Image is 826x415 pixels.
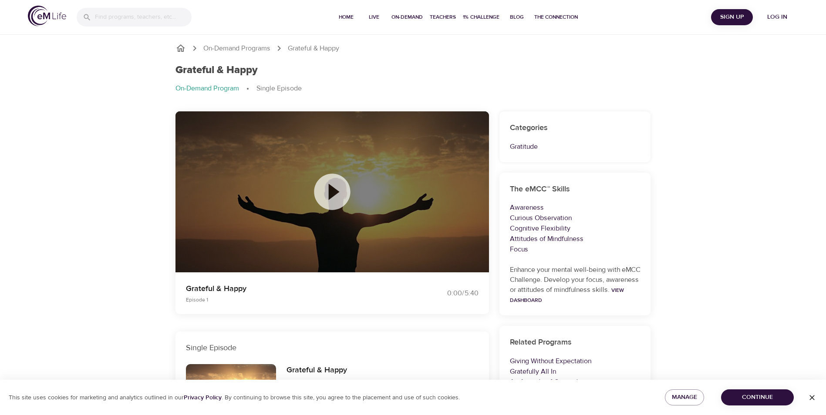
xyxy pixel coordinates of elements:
img: logo [28,6,66,26]
div: 0:00 / 5:40 [413,288,479,298]
span: Continue [728,392,787,403]
h6: The eMCC™ Skills [510,183,641,196]
h6: Grateful & Happy [287,364,366,377]
p: Single Episode [186,342,479,354]
button: Sign Up [711,9,753,25]
span: Sign Up [715,12,749,23]
a: Giving Without Expectation [510,357,591,365]
button: Continue [721,389,794,405]
p: Enhance your mental well-being with eMCC Challenge. Develop your focus, awareness or attitudes of... [510,265,641,305]
span: Live [364,13,384,22]
input: Find programs, teachers, etc... [95,8,192,27]
span: 1% Challenge [463,13,499,22]
p: Single Episode [256,84,302,94]
p: Focus [510,244,641,254]
p: Grateful & Happy [186,283,403,295]
span: Episode 1 - 5 minutes 40 seconds [287,378,366,385]
button: Log in [756,9,798,25]
p: Cognitive Flexibility [510,223,641,234]
span: Home [336,13,357,22]
p: Curious Observation [510,213,641,223]
p: Attitudes of Mindfulness [510,234,641,244]
span: Teachers [430,13,456,22]
p: On-Demand Program [175,84,239,94]
span: Blog [506,13,527,22]
h6: Related Programs [510,336,641,349]
a: An Attitude of Gratitude [510,378,582,386]
span: The Connection [534,13,578,22]
a: Privacy Policy [184,394,222,402]
p: Gratitude [510,141,641,152]
span: Manage [672,392,697,403]
span: Log in [760,12,795,23]
p: Episode 1 [186,296,403,304]
h6: Categories [510,122,641,134]
span: On-Demand [391,13,423,22]
nav: breadcrumb [175,43,651,54]
button: Manage [665,389,704,405]
h1: Grateful & Happy [175,64,258,77]
a: Gratefully All In [510,367,556,376]
nav: breadcrumb [175,84,651,94]
p: Awareness [510,202,641,213]
a: On-Demand Programs [203,44,270,54]
p: Grateful & Happy [288,44,339,54]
